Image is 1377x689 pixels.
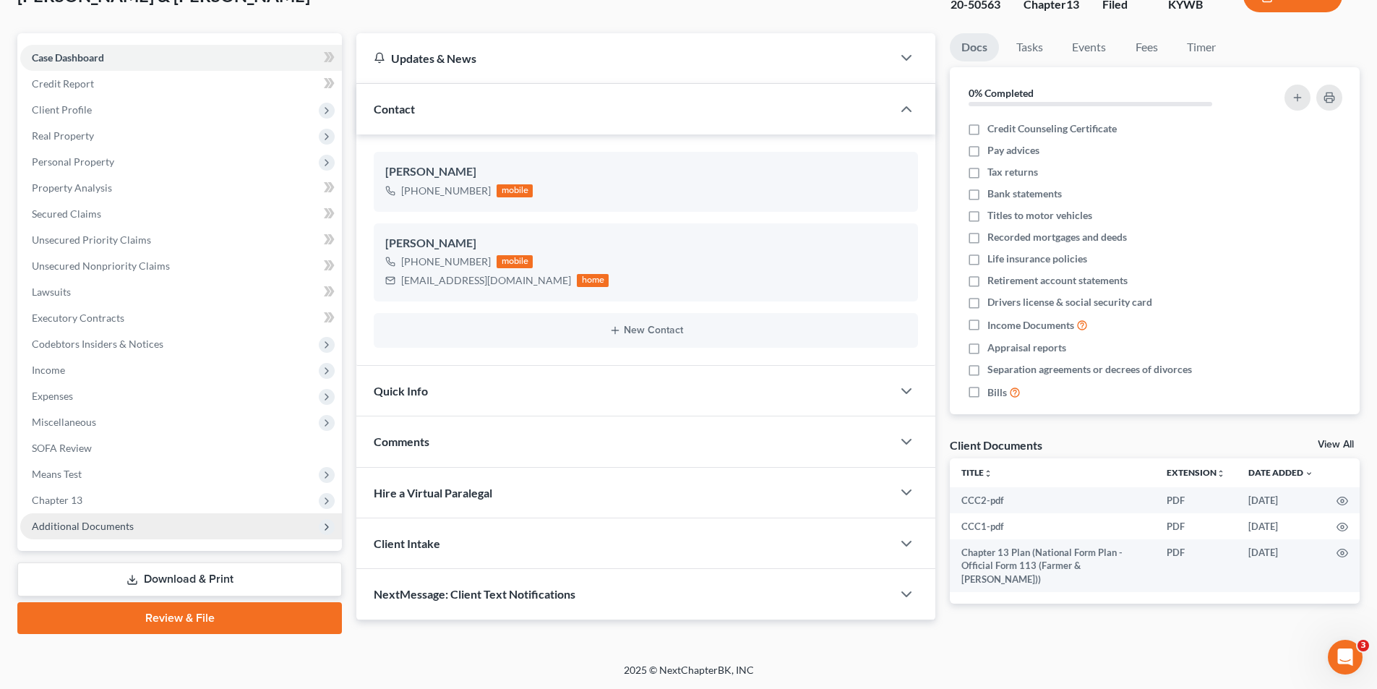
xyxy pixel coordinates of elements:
span: Recorded mortgages and deeds [987,230,1127,244]
td: PDF [1155,539,1237,592]
td: CCC1-pdf [950,513,1155,539]
span: Client Profile [32,103,92,116]
span: Credit Counseling Certificate [987,121,1117,136]
a: Lawsuits [20,279,342,305]
button: New Contact [385,325,906,336]
span: Contact [374,102,415,116]
div: Updates & News [374,51,875,66]
a: SOFA Review [20,435,342,461]
span: Hire a Virtual Paralegal [374,486,492,500]
span: Titles to motor vehicles [987,208,1092,223]
a: Timer [1175,33,1227,61]
span: Comments [374,435,429,448]
span: Case Dashboard [32,51,104,64]
span: Separation agreements or decrees of divorces [987,362,1192,377]
a: Unsecured Nonpriority Claims [20,253,342,279]
div: mobile [497,255,533,268]
span: Lawsuits [32,286,71,298]
a: Credit Report [20,71,342,97]
span: Real Property [32,129,94,142]
td: [DATE] [1237,513,1325,539]
span: Miscellaneous [32,416,96,428]
td: PDF [1155,487,1237,513]
div: [EMAIL_ADDRESS][DOMAIN_NAME] [401,273,571,288]
span: Executory Contracts [32,312,124,324]
a: View All [1318,440,1354,450]
td: CCC2-pdf [950,487,1155,513]
span: Appraisal reports [987,341,1066,355]
span: Tax returns [987,165,1038,179]
span: Additional Documents [32,520,134,532]
span: Codebtors Insiders & Notices [32,338,163,350]
a: Unsecured Priority Claims [20,227,342,253]
a: Fees [1123,33,1170,61]
span: Chapter 13 [32,494,82,506]
a: Review & File [17,602,342,634]
span: Bills [987,385,1007,400]
td: [DATE] [1237,539,1325,592]
a: Events [1060,33,1118,61]
div: [PHONE_NUMBER] [401,254,491,269]
i: unfold_more [1217,469,1225,478]
span: Client Intake [374,536,440,550]
a: Case Dashboard [20,45,342,71]
span: Income [32,364,65,376]
iframe: Intercom live chat [1328,640,1363,675]
a: Date Added expand_more [1248,467,1313,478]
span: 3 [1357,640,1369,651]
a: Property Analysis [20,175,342,201]
div: [PERSON_NAME] [385,235,906,252]
span: NextMessage: Client Text Notifications [374,587,575,601]
span: Personal Property [32,155,114,168]
span: Unsecured Nonpriority Claims [32,260,170,272]
div: [PHONE_NUMBER] [401,184,491,198]
a: Executory Contracts [20,305,342,331]
strong: 0% Completed [969,87,1034,99]
span: Property Analysis [32,181,112,194]
div: home [577,274,609,287]
div: [PERSON_NAME] [385,163,906,181]
i: unfold_more [984,469,992,478]
i: expand_more [1305,469,1313,478]
span: Drivers license & social security card [987,295,1152,309]
span: Credit Report [32,77,94,90]
span: Retirement account statements [987,273,1128,288]
span: Bank statements [987,187,1062,201]
span: Pay advices [987,143,1039,158]
a: Docs [950,33,999,61]
div: 2025 © NextChapterBK, INC [277,663,1101,689]
a: Extensionunfold_more [1167,467,1225,478]
a: Secured Claims [20,201,342,227]
span: Means Test [32,468,82,480]
span: Unsecured Priority Claims [32,234,151,246]
span: Life insurance policies [987,252,1087,266]
a: Titleunfold_more [961,467,992,478]
td: Chapter 13 Plan (National Form Plan - Official Form 113 (Farmer & [PERSON_NAME])) [950,539,1155,592]
td: PDF [1155,513,1237,539]
td: [DATE] [1237,487,1325,513]
a: Tasks [1005,33,1055,61]
span: SOFA Review [32,442,92,454]
span: Quick Info [374,384,428,398]
a: Download & Print [17,562,342,596]
div: mobile [497,184,533,197]
span: Income Documents [987,318,1074,333]
span: Secured Claims [32,207,101,220]
div: Client Documents [950,437,1042,453]
span: Expenses [32,390,73,402]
